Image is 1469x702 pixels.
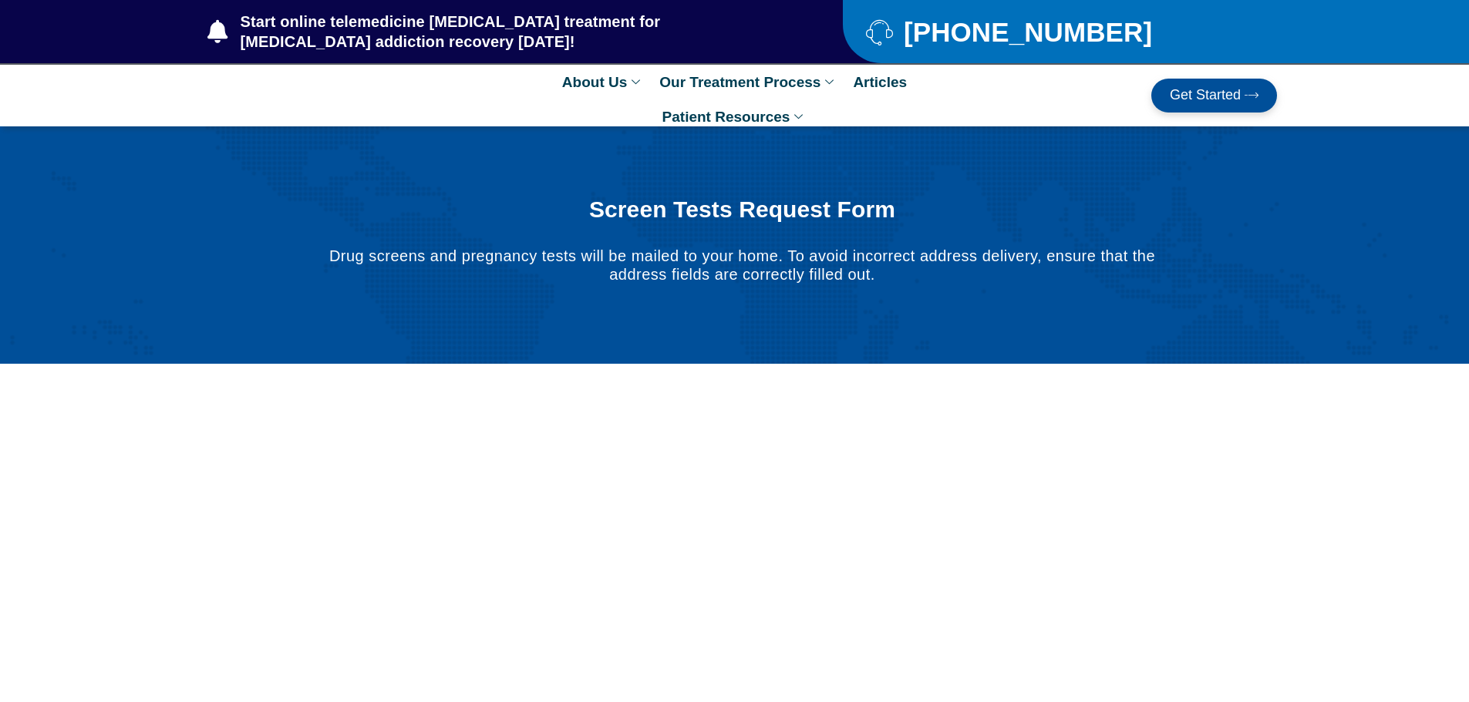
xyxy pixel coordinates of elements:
a: Patient Resources [655,99,815,134]
p: Drug screens and pregnancy tests will be mailed to your home. To avoid incorrect address delivery... [315,247,1168,284]
span: [PHONE_NUMBER] [900,22,1152,42]
a: Get Started [1151,79,1277,113]
a: [PHONE_NUMBER] [866,18,1238,45]
a: Start online telemedicine [MEDICAL_DATA] treatment for [MEDICAL_DATA] addiction recovery [DATE]! [207,12,781,52]
h1: Screen Tests Request Form [315,196,1168,223]
span: Get Started [1170,88,1241,103]
span: Start online telemedicine [MEDICAL_DATA] treatment for [MEDICAL_DATA] addiction recovery [DATE]! [237,12,782,52]
a: About Us [554,65,652,99]
a: Articles [845,65,915,99]
a: Our Treatment Process [652,65,845,99]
